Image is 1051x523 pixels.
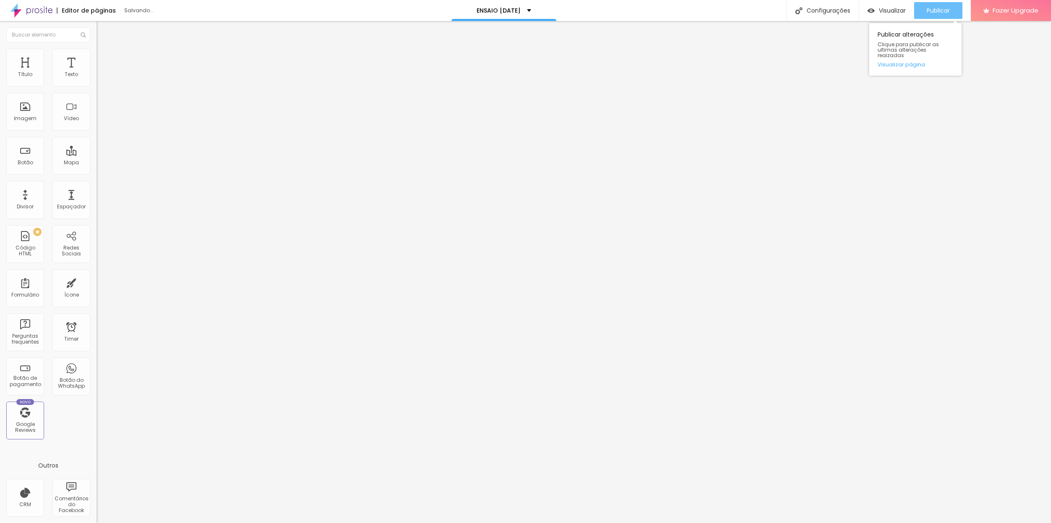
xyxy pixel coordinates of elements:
[993,7,1038,14] span: Fazer Upgrade
[8,421,42,434] div: Google Reviews
[16,399,34,405] div: Novo
[57,204,86,210] div: Espaçador
[55,377,88,389] div: Botão do WhatsApp
[64,160,79,166] div: Mapa
[6,27,90,42] input: Buscar elemento
[878,62,953,67] a: Visualizar página
[859,2,914,19] button: Visualizar
[8,333,42,345] div: Perguntas frequentes
[97,21,1051,523] iframe: Editor
[17,204,34,210] div: Divisor
[878,42,953,58] span: Clique para publicar as ultimas alterações reaizadas
[64,116,79,121] div: Vídeo
[927,7,950,14] span: Publicar
[57,8,116,13] div: Editor de páginas
[55,245,88,257] div: Redes Sociais
[64,292,79,298] div: Ícone
[81,32,86,37] img: Icone
[14,116,37,121] div: Imagem
[18,160,33,166] div: Botão
[19,502,31,507] div: CRM
[65,71,78,77] div: Texto
[869,23,962,76] div: Publicar alterações
[879,7,906,14] span: Visualizar
[8,245,42,257] div: Código HTML
[11,292,39,298] div: Formulário
[914,2,962,19] button: Publicar
[55,496,88,514] div: Comentários do Facebook
[795,7,802,14] img: Icone
[18,71,32,77] div: Título
[64,336,79,342] div: Timer
[477,8,521,13] p: ENSAIO [DATE]
[8,375,42,387] div: Botão de pagamento
[868,7,875,14] img: view-1.svg
[124,8,221,13] div: Salvando...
